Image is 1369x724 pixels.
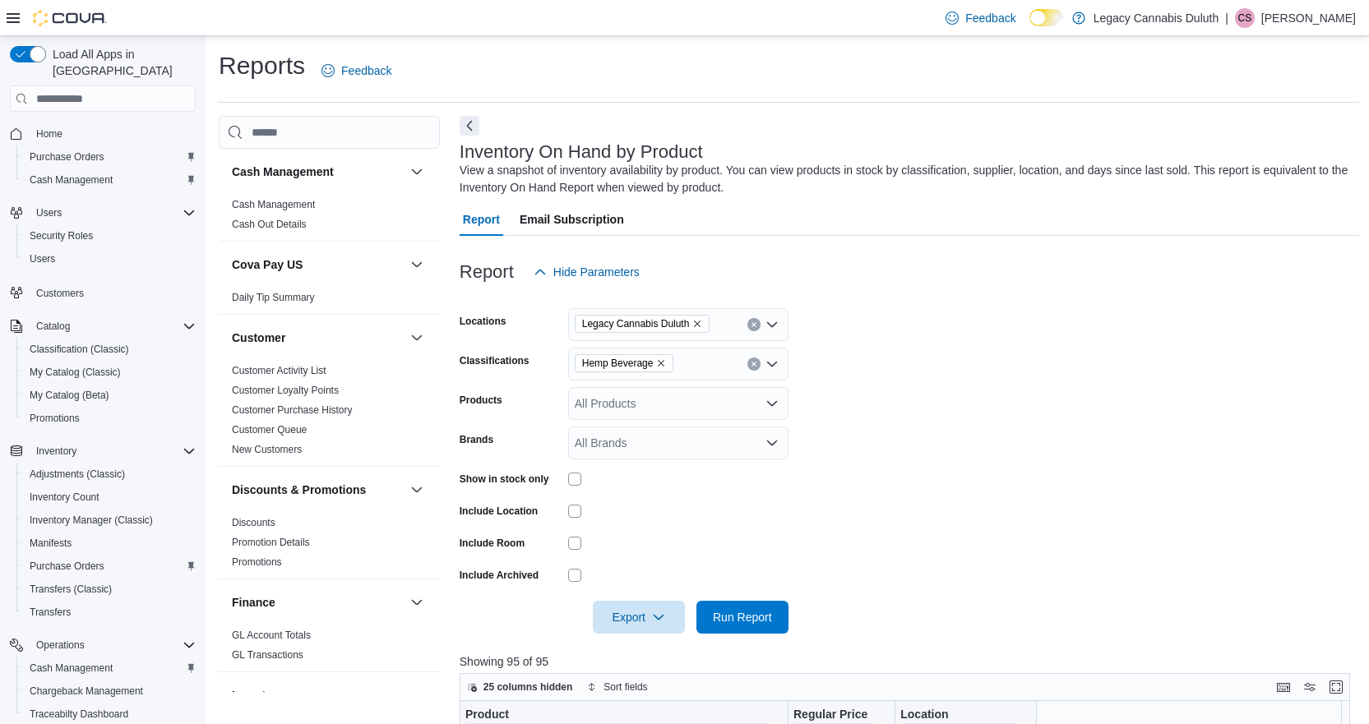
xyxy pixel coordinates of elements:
span: Customer Loyalty Points [232,384,339,397]
span: Classification (Classic) [23,339,196,359]
a: Discounts [232,517,275,528]
button: Manifests [16,532,202,555]
a: Daily Tip Summary [232,292,315,303]
button: Hide Parameters [527,256,646,288]
p: Legacy Cannabis Duluth [1094,8,1219,28]
span: Classification (Classic) [30,343,129,356]
div: Customer [219,361,440,466]
span: Purchase Orders [23,556,196,576]
a: Customer Purchase History [232,404,353,416]
button: Customers [3,280,202,304]
span: Users [36,206,62,219]
a: Cash Management [23,170,119,190]
label: Products [460,394,502,407]
h3: Discounts & Promotions [232,482,366,498]
div: Cash Management [219,195,440,241]
span: My Catalog (Beta) [30,389,109,402]
a: Classification (Classic) [23,339,136,359]
button: Security Roles [16,224,202,247]
a: Traceabilty Dashboard [23,704,135,724]
span: Daily Tip Summary [232,291,315,304]
input: Dark Mode [1029,9,1064,26]
button: Users [16,247,202,270]
button: Sort fields [580,677,654,697]
button: Adjustments (Classic) [16,463,202,486]
button: Chargeback Management [16,680,202,703]
span: Export [603,601,675,634]
button: Catalog [30,316,76,336]
a: Users [23,249,62,269]
span: Inventory Count [30,491,99,504]
button: Discounts & Promotions [232,482,404,498]
button: My Catalog (Beta) [16,384,202,407]
div: Finance [219,625,440,671]
span: Cash Out Details [232,218,307,231]
span: Catalog [36,320,70,333]
button: Inventory Count [16,486,202,509]
span: Hemp Beverage [575,354,674,372]
button: Discounts & Promotions [407,480,427,500]
span: Promotion Details [232,536,310,549]
button: Open list of options [765,436,779,450]
button: Clear input [747,357,761,371]
div: Location [900,708,1017,723]
span: Load All Apps in [GEOGRAPHIC_DATA] [46,46,196,79]
span: My Catalog (Beta) [23,385,196,405]
div: Discounts & Promotions [219,513,440,579]
span: Inventory [36,445,76,458]
span: Operations [30,635,196,655]
h1: Reports [219,49,305,82]
button: Operations [30,635,91,655]
span: Security Roles [30,229,93,242]
span: Inventory Count [23,487,196,507]
span: Discounts [232,516,275,529]
a: Manifests [23,533,78,553]
span: Adjustments (Classic) [30,468,125,481]
button: Users [30,203,68,223]
button: Cash Management [16,657,202,680]
a: Promotion Details [232,537,310,548]
button: Customer [232,330,404,346]
span: Purchase Orders [30,560,104,573]
span: Transfers (Classic) [23,579,196,599]
span: GL Transactions [232,648,303,662]
a: Security Roles [23,226,99,246]
span: Adjustments (Classic) [23,464,196,484]
span: Customers [36,287,84,300]
span: Customer Queue [232,423,307,436]
button: Home [3,122,202,145]
span: 25 columns hidden [483,680,573,694]
span: Users [23,249,196,269]
a: Promotions [23,408,86,428]
span: Chargeback Management [23,681,196,701]
button: Inventory [30,441,83,461]
button: Remove Hemp Beverage from selection in this group [656,358,666,368]
div: View a snapshot of inventory availability by product. You can view products in stock by classific... [460,162,1351,196]
span: Customer Purchase History [232,404,353,417]
button: Clear input [747,318,761,331]
h3: Finance [232,594,275,611]
button: Inventory Manager (Classic) [16,509,202,532]
button: Transfers (Classic) [16,578,202,601]
span: CS [1238,8,1252,28]
a: Home [30,124,69,144]
span: New Customers [232,443,302,456]
span: Feedback [341,62,391,79]
span: Feedback [965,10,1015,26]
label: Include Archived [460,569,539,582]
a: Customers [30,284,90,303]
span: Chargeback Management [30,685,143,698]
button: Inventory [232,687,404,703]
span: Hemp Beverage [582,355,654,371]
span: Manifests [30,537,72,550]
span: GL Account Totals [232,629,311,642]
button: Cash Management [407,162,427,182]
span: Cash Management [232,198,315,211]
button: Operations [3,634,202,657]
span: Manifests [23,533,196,553]
a: Purchase Orders [23,147,111,167]
button: Inventory [407,685,427,705]
button: Open list of options [765,397,779,410]
span: Catalog [30,316,196,336]
button: 25 columns hidden [460,677,580,697]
